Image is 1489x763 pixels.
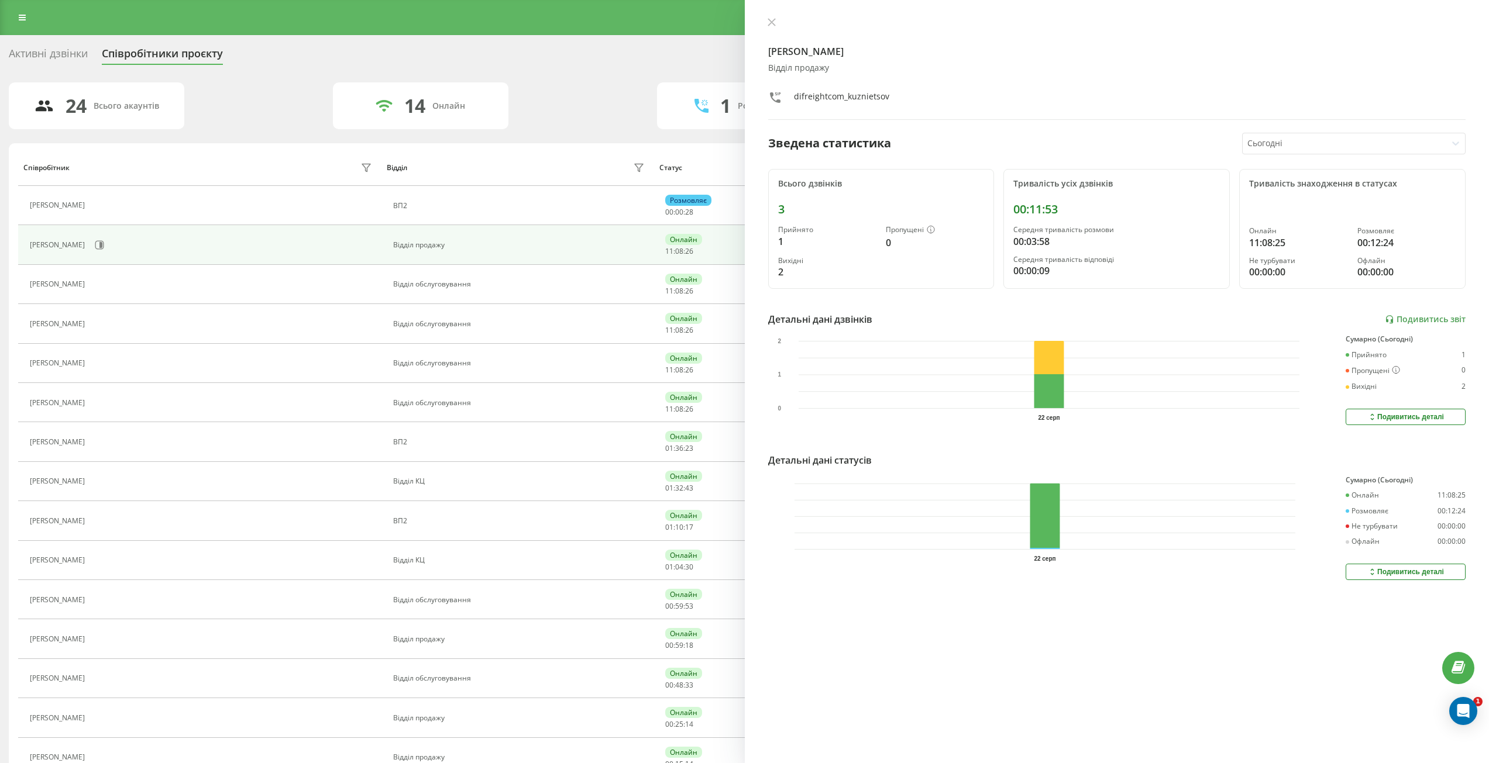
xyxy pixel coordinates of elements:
div: : : [665,326,693,334]
div: Онлайн [1249,227,1347,235]
div: Відділ обслуговування [393,399,648,407]
span: 11 [665,246,673,256]
div: 00:11:53 [1013,202,1220,216]
div: Вихідні [778,257,876,265]
div: Тривалість знаходження в статусах [1249,179,1456,189]
span: 14 [685,719,693,729]
div: 00:00:00 [1357,265,1456,279]
span: 08 [675,325,683,335]
div: : : [665,602,693,610]
div: 11:08:25 [1438,491,1466,499]
div: Відділ продажу [768,63,1466,73]
span: 28 [685,207,693,217]
div: Відділ обслуговування [393,674,648,682]
div: ВП2 [393,438,648,446]
div: Розмовляє [665,195,711,206]
span: 1 [1473,697,1483,706]
div: [PERSON_NAME] [30,596,88,604]
div: ВП2 [393,202,648,210]
div: Онлайн [665,747,702,758]
div: 1 [778,234,876,248]
div: 0 [1462,366,1466,375]
span: 36 [675,443,683,453]
div: [PERSON_NAME] [30,438,88,446]
text: 22 серп [1034,555,1055,562]
div: Open Intercom Messenger [1449,697,1477,725]
div: : : [665,523,693,531]
div: Офлайн [1357,257,1456,265]
div: : : [665,641,693,650]
div: Всього дзвінків [778,179,985,189]
div: Не турбувати [1346,522,1398,530]
div: Онлайн [665,274,702,285]
span: 00 [665,601,673,611]
div: 00:00:00 [1249,265,1347,279]
span: 00 [665,207,673,217]
div: Онлайн [665,392,702,403]
div: [PERSON_NAME] [30,201,88,209]
span: 08 [675,246,683,256]
div: Співробітники проєкту [102,47,223,65]
div: Онлайн [665,431,702,442]
div: Всього акаунтів [94,101,159,111]
div: [PERSON_NAME] [30,399,88,407]
div: Онлайн [665,234,702,245]
div: Зведена статистика [768,134,891,152]
div: Відділ обслуговування [393,359,648,367]
div: Онлайн [665,510,702,521]
div: Онлайн [665,668,702,679]
div: Відділ продажу [393,241,648,249]
span: 26 [685,246,693,256]
div: [PERSON_NAME] [30,320,88,328]
div: Статус [659,164,682,172]
div: 11:08:25 [1249,236,1347,250]
span: 04 [675,562,683,572]
div: Розмовляють [738,101,795,111]
div: : : [665,681,693,689]
div: : : [665,405,693,413]
div: [PERSON_NAME] [30,517,88,525]
span: 17 [685,522,693,532]
div: 00:03:58 [1013,234,1220,248]
div: Активні дзвінки [9,47,88,65]
div: Подивитись деталі [1367,412,1444,422]
span: 33 [685,680,693,690]
span: 26 [685,325,693,335]
div: Онлайн [665,707,702,718]
div: [PERSON_NAME] [30,635,88,643]
span: 43 [685,483,693,493]
a: Подивитись звіт [1385,315,1466,324]
div: : : [665,484,693,492]
div: Відділ КЦ [393,556,648,564]
div: [PERSON_NAME] [30,674,88,682]
span: 30 [685,562,693,572]
div: Онлайн [1346,491,1379,499]
div: Відділ обслуговування [393,320,648,328]
div: Вихідні [1346,382,1377,391]
button: Подивитись деталі [1346,564,1466,580]
div: [PERSON_NAME] [30,556,88,564]
div: Відділ обслуговування [393,280,648,288]
div: 24 [66,95,87,117]
div: Відділ [387,164,407,172]
div: ВП2 [393,517,648,525]
div: 00:12:24 [1438,507,1466,515]
div: 00:00:09 [1013,264,1220,278]
div: [PERSON_NAME] [30,753,88,761]
div: Тривалість усіх дзвінків [1013,179,1220,189]
div: : : [665,208,693,216]
span: 00 [665,680,673,690]
span: 48 [675,680,683,690]
text: 1 [778,371,781,378]
span: 26 [685,365,693,375]
span: 08 [675,286,683,296]
div: Відділ КЦ [393,477,648,485]
div: 14 [404,95,425,117]
span: 08 [675,404,683,414]
div: Відділ продажу [393,714,648,722]
div: Співробітник [23,164,70,172]
span: 01 [665,443,673,453]
div: : : [665,247,693,256]
span: 23 [685,443,693,453]
div: Онлайн [665,471,702,482]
